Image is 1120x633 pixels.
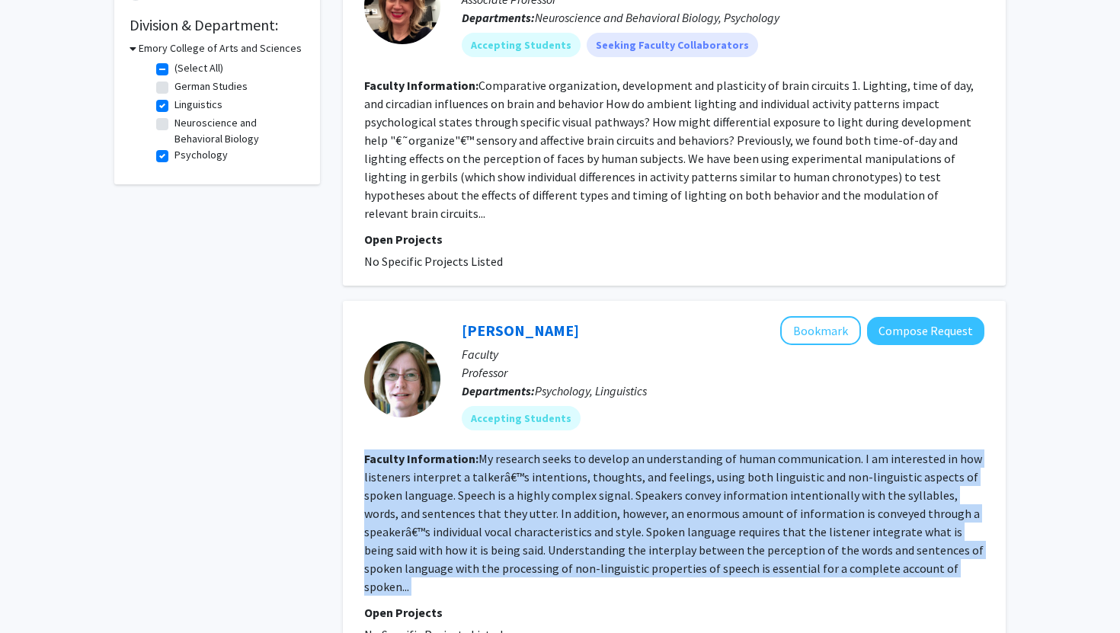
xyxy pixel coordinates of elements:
[535,10,779,25] span: Neuroscience and Behavioral Biology, Psychology
[364,78,974,221] fg-read-more: Comparative organization, development and plasticity of brain circuits 1. Lighting, time of day, ...
[462,383,535,398] b: Departments:
[462,321,579,340] a: [PERSON_NAME]
[130,16,305,34] h2: Division & Department:
[364,451,478,466] b: Faculty Information:
[364,78,478,93] b: Faculty Information:
[174,147,228,163] label: Psychology
[11,564,65,622] iframe: Chat
[867,317,984,345] button: Compose Request to Lynne Nygaard
[462,406,581,430] mat-chip: Accepting Students
[174,97,222,113] label: Linguistics
[364,230,984,248] p: Open Projects
[364,603,984,622] p: Open Projects
[587,33,758,57] mat-chip: Seeking Faculty Collaborators
[364,254,503,269] span: No Specific Projects Listed
[462,363,984,382] p: Professor
[462,33,581,57] mat-chip: Accepting Students
[462,10,535,25] b: Departments:
[364,451,984,594] fg-read-more: My research seeks to develop an understanding of human communication. I am interested in how list...
[535,383,647,398] span: Psychology, Linguistics
[174,78,248,94] label: German Studies
[780,316,861,345] button: Add Lynne Nygaard to Bookmarks
[139,40,302,56] h3: Emory College of Arts and Sciences
[174,60,223,76] label: (Select All)
[462,345,984,363] p: Faculty
[174,115,301,147] label: Neuroscience and Behavioral Biology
